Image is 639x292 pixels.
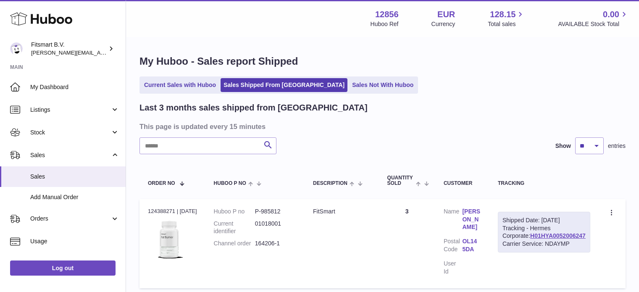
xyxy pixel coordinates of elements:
span: Listings [30,106,110,114]
dd: 01018001 [255,220,296,236]
dt: Postal Code [444,237,462,255]
span: Description [313,181,347,186]
strong: EUR [437,9,455,20]
span: Huboo P no [214,181,246,186]
img: 1716287804.png [148,218,190,260]
span: [PERSON_NAME][EMAIL_ADDRESS][DOMAIN_NAME] [31,49,168,56]
a: Sales Shipped From [GEOGRAPHIC_DATA] [221,78,347,92]
a: H01HYA0052006247 [530,232,586,239]
img: jonathan@leaderoo.com [10,42,23,55]
span: Total sales [488,20,525,28]
span: Add Manual Order [30,193,119,201]
div: Currency [431,20,455,28]
div: Tracking - Hermes Corporate: [498,212,590,253]
h3: This page is updated every 15 minutes [139,122,623,131]
a: [PERSON_NAME] [462,208,481,231]
div: Shipped Date: [DATE] [502,216,586,224]
h2: Last 3 months sales shipped from [GEOGRAPHIC_DATA] [139,102,368,113]
label: Show [555,142,571,150]
span: Sales [30,151,110,159]
dt: Channel order [214,239,255,247]
h1: My Huboo - Sales report Shipped [139,55,626,68]
a: OL14 5DA [462,237,481,253]
div: 124388271 | [DATE] [148,208,197,215]
dd: P-985812 [255,208,296,216]
a: 128.15 Total sales [488,9,525,28]
dt: Name [444,208,462,234]
span: 0.00 [603,9,619,20]
div: Huboo Ref [371,20,399,28]
span: AVAILABLE Stock Total [558,20,629,28]
div: Carrier Service: NDAYMP [502,240,586,248]
span: 128.15 [490,9,515,20]
span: entries [608,142,626,150]
strong: 12856 [375,9,399,20]
a: Current Sales with Huboo [141,78,219,92]
span: Orders [30,215,110,223]
span: Stock [30,129,110,137]
div: Fitsmart B.V. [31,41,107,57]
a: 0.00 AVAILABLE Stock Total [558,9,629,28]
td: 3 [379,199,435,288]
a: Log out [10,260,116,276]
dt: Current identifier [214,220,255,236]
dt: User Id [444,260,462,276]
div: Customer [444,181,481,186]
dd: 164206-1 [255,239,296,247]
div: FitSmart [313,208,371,216]
dt: Huboo P no [214,208,255,216]
span: Sales [30,173,119,181]
span: Usage [30,237,119,245]
span: My Dashboard [30,83,119,91]
span: Quantity Sold [387,175,414,186]
div: Tracking [498,181,590,186]
a: Sales Not With Huboo [349,78,416,92]
span: Order No [148,181,175,186]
